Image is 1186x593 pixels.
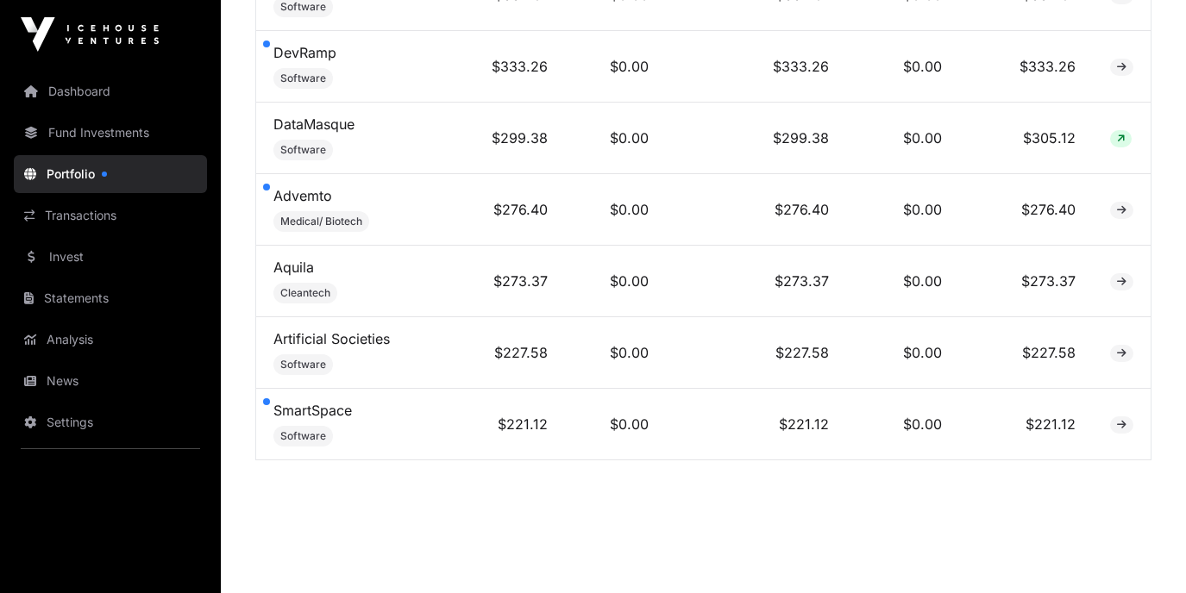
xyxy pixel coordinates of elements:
[959,31,1093,103] td: $333.26
[14,362,207,400] a: News
[273,187,332,204] a: Advemto
[565,174,666,246] td: $0.00
[273,115,355,133] a: DataMasque
[846,174,959,246] td: $0.00
[565,317,666,389] td: $0.00
[14,279,207,317] a: Statements
[666,103,846,174] td: $299.38
[959,174,1093,246] td: $276.40
[273,259,314,276] a: Aquila
[14,72,207,110] a: Dashboard
[14,321,207,359] a: Analysis
[273,44,336,61] a: DevRamp
[461,246,565,317] td: $273.37
[959,246,1093,317] td: $273.37
[846,103,959,174] td: $0.00
[565,246,666,317] td: $0.00
[565,103,666,174] td: $0.00
[280,429,326,443] span: Software
[846,31,959,103] td: $0.00
[959,317,1093,389] td: $227.58
[846,317,959,389] td: $0.00
[280,286,330,300] span: Cleantech
[14,403,207,441] a: Settings
[461,389,565,460] td: $221.12
[666,389,846,460] td: $221.12
[461,103,565,174] td: $299.38
[14,197,207,234] a: Transactions
[846,389,959,460] td: $0.00
[273,330,390,347] a: Artificial Societies
[21,17,159,52] img: Icehouse Ventures Logo
[280,72,326,85] span: Software
[666,31,846,103] td: $333.26
[14,114,207,152] a: Fund Investments
[461,317,565,389] td: $227.58
[461,31,565,103] td: $333.26
[959,103,1093,174] td: $305.12
[280,358,326,371] span: Software
[273,402,352,419] a: SmartSpace
[280,143,326,157] span: Software
[565,389,666,460] td: $0.00
[666,174,846,246] td: $276.40
[666,246,846,317] td: $273.37
[14,238,207,276] a: Invest
[565,31,666,103] td: $0.00
[280,215,362,228] span: Medical/ Biotech
[14,155,207,193] a: Portfolio
[1100,510,1186,593] iframe: Chat Widget
[959,389,1093,460] td: $221.12
[461,174,565,246] td: $276.40
[846,246,959,317] td: $0.00
[666,317,846,389] td: $227.58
